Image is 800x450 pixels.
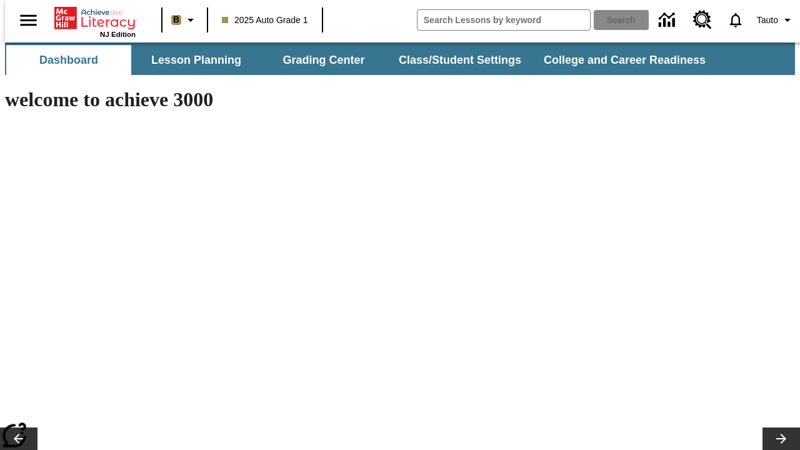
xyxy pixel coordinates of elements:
button: Grading Center [261,45,386,75]
button: Class/Student Settings [389,45,531,75]
button: Dashboard [6,45,131,75]
h1: welcome to achieve 3000 [5,88,545,111]
div: Home [54,4,136,38]
button: Profile/Settings [752,9,800,31]
a: Resource Center, Will open in new tab [686,3,719,37]
a: Notifications [719,4,752,36]
span: B [173,12,179,27]
span: 2025 Auto Grade 1 [222,14,308,27]
button: College and Career Readiness [534,45,716,75]
button: Open side menu [10,2,47,39]
span: Tauto [757,14,778,27]
div: SubNavbar [5,45,717,75]
button: Lesson Planning [134,45,259,75]
span: NJ Edition [100,31,136,38]
div: SubNavbar [5,42,795,75]
button: Boost Class color is light brown. Change class color [166,9,203,31]
a: Data Center [651,3,686,37]
button: Lesson carousel, Next [762,427,800,450]
a: Home [54,6,136,31]
input: search field [417,10,590,30]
